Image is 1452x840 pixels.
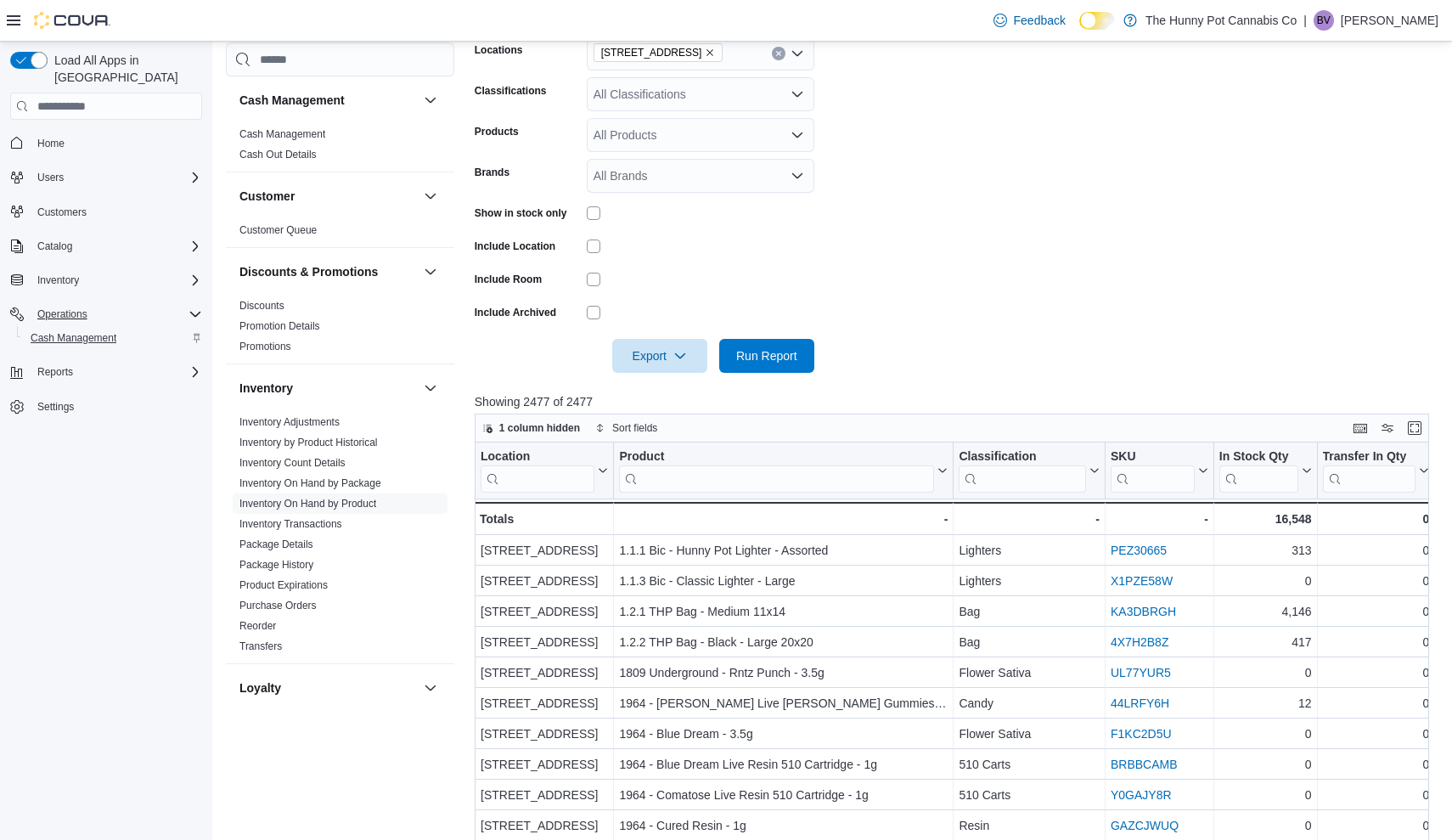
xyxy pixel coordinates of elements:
[619,724,948,745] div: 1964 - Blue Dream - 3.5g
[31,304,94,324] button: Operations
[239,477,381,489] a: Inventory On Hand by Package
[239,300,284,312] a: Discounts
[239,600,317,612] a: Purchase Orders
[1111,544,1167,558] a: PEZ30665
[1014,12,1066,29] span: Feedback
[1111,758,1178,772] a: BRBBCAMB
[480,509,608,529] div: Totals
[1317,10,1331,31] span: BV
[1111,728,1172,741] a: F1KC2D5U
[1219,602,1312,623] div: 4,146
[1219,449,1298,493] div: In Stock Qty
[959,724,1100,745] div: Flower Sativa
[601,44,702,61] span: [STREET_ADDRESS]
[959,755,1100,775] div: 510 Carts
[791,128,804,142] button: Open list of options
[239,92,345,109] h3: Cash Management
[239,320,320,332] a: Promotion Details
[481,786,608,806] div: [STREET_ADDRESS]
[420,262,441,282] button: Discounts & Promotions
[959,786,1100,806] div: 510 Carts
[1219,572,1312,592] div: 0
[612,421,657,435] span: Sort fields
[239,380,417,397] button: Inventory
[1111,789,1172,803] a: Y0GAJY8R
[1219,633,1312,653] div: 417
[3,268,209,292] button: Inventory
[481,449,594,493] div: Location
[959,449,1086,465] div: Classification
[226,124,454,172] div: Cash Management
[1145,10,1297,31] p: The Hunny Pot Cannabis Co
[1079,12,1115,30] input: Dark Mode
[239,498,376,510] a: Inventory On Hand by Product
[31,236,79,257] button: Catalog
[1111,820,1179,833] a: GAZCJWUQ
[481,755,608,775] div: [STREET_ADDRESS]
[239,620,276,632] a: Reorder
[1111,509,1208,529] div: -
[619,694,948,714] div: 1964 - [PERSON_NAME] Live [PERSON_NAME] Gummies - 2 x 5:0
[481,633,608,653] div: [STREET_ADDRESS]
[1111,606,1176,619] a: KA3DBRGH
[475,273,542,286] label: Include Room
[481,541,608,561] div: [STREET_ADDRESS]
[31,202,93,223] a: Customers
[239,149,317,161] a: Cash Out Details
[1322,755,1429,775] div: 0
[24,328,202,348] span: Cash Management
[420,186,441,206] button: Customer
[239,640,282,652] a: Transfers
[31,167,202,188] span: Users
[239,380,293,397] h3: Inventory
[705,48,715,58] button: Remove 2500 Hurontario St from selection in this group
[31,397,81,417] a: Settings
[37,365,73,379] span: Reports
[1322,449,1415,493] div: Transfer In Qty
[1219,449,1312,493] button: In Stock Qty
[1377,418,1398,438] button: Display options
[3,130,209,155] button: Home
[475,125,519,138] label: Products
[31,133,71,154] a: Home
[239,457,346,469] a: Inventory Count Details
[239,188,417,205] button: Customer
[3,166,209,189] button: Users
[226,296,454,364] div: Discounts & Promotions
[1219,663,1312,684] div: 0
[594,43,723,62] span: 2500 Hurontario St
[481,602,608,623] div: [STREET_ADDRESS]
[31,362,202,382] span: Reports
[619,633,948,653] div: 1.2.2 THP Bag - Black - Large 20x20
[481,724,608,745] div: [STREET_ADDRESS]
[475,43,523,57] label: Locations
[239,538,313,550] a: Package Details
[619,663,948,684] div: 1809 Underground - Rntz Punch - 3.5g
[481,816,608,837] div: [STREET_ADDRESS]
[1219,786,1312,806] div: 0
[239,437,378,448] a: Inventory by Product Historical
[31,331,116,345] span: Cash Management
[959,816,1100,837] div: Resin
[1404,418,1425,438] button: Enter fullscreen
[31,201,202,223] span: Customers
[1322,541,1429,561] div: 0
[1322,449,1429,493] button: Transfer In Qty
[619,786,948,806] div: 1964 - Comatose Live Resin 510 Cartridge - 1g
[239,416,340,428] a: Inventory Adjustments
[1322,663,1429,684] div: 0
[31,396,202,417] span: Settings
[239,263,378,280] h3: Discounts & Promotions
[619,449,934,465] div: Product
[619,816,948,837] div: 1964 - Cured Resin - 1g
[226,412,454,663] div: Inventory
[1322,724,1429,745] div: 0
[619,449,948,493] button: Product
[1079,30,1080,31] span: Dark Mode
[239,224,317,236] a: Customer Queue
[239,341,291,352] a: Promotions
[791,87,804,101] button: Open list of options
[1322,816,1429,837] div: 0
[959,449,1100,493] button: Classification
[1111,449,1208,493] button: SKU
